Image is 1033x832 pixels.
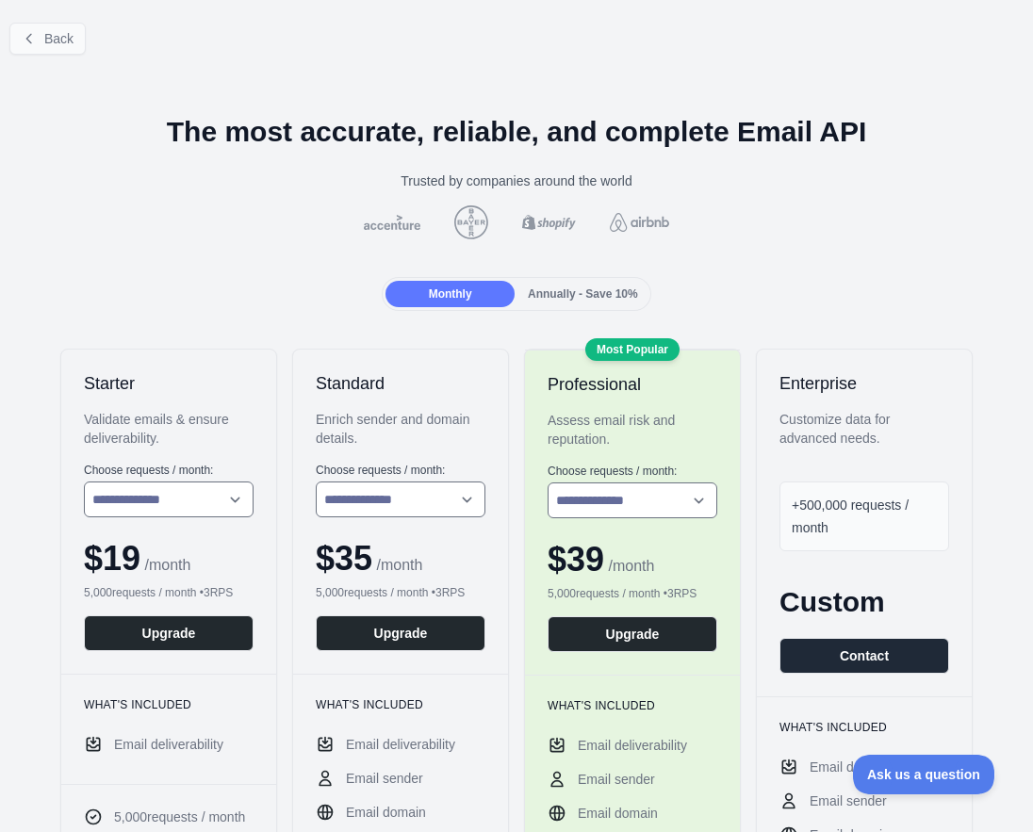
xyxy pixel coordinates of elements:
[578,770,655,789] span: Email sender
[548,698,717,713] h3: What's included
[578,736,687,755] span: Email deliverability
[810,758,919,776] span: Email deliverability
[84,697,254,712] h3: What's included
[779,720,949,735] h3: What's included
[346,735,455,754] span: Email deliverability
[853,755,995,794] iframe: Toggle Customer Support
[810,791,887,810] span: Email sender
[316,697,485,712] h3: What's included
[114,735,223,754] span: Email deliverability
[346,769,423,788] span: Email sender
